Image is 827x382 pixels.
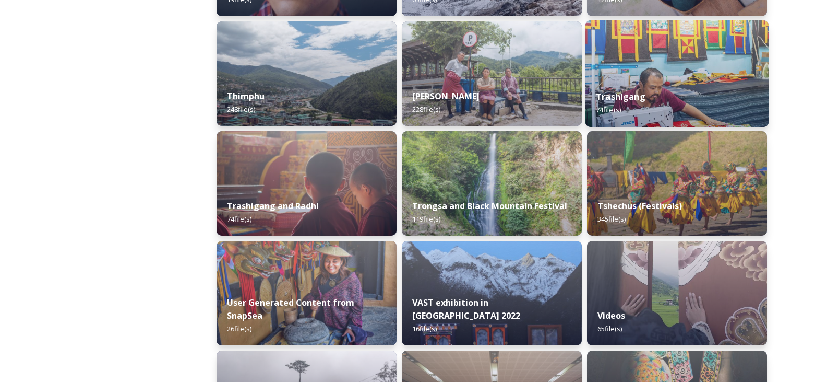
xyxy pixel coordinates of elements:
strong: Trashigang and Radhi [227,200,319,212]
img: Trashi%2520Yangtse%2520090723%2520by%2520Amp%2520Sripimanwat-187.jpg [402,21,582,126]
strong: Videos [597,310,625,321]
span: 16 file(s) [412,324,437,333]
strong: Trongsa and Black Mountain Festival [412,200,567,212]
strong: Trashigang [596,91,645,102]
img: Thimphu%2520190723%2520by%2520Amp%2520Sripimanwat-43.jpg [217,21,397,126]
span: 345 file(s) [597,214,626,224]
strong: [PERSON_NAME] [412,90,480,102]
img: 2022-10-01%252018.12.56.jpg [402,131,582,236]
span: 26 file(s) [227,324,251,333]
img: 0FDA4458-C9AB-4E2F-82A6-9DC136F7AE71.jpeg [217,241,397,345]
strong: User Generated Content from SnapSea [227,297,354,321]
strong: Tshechus (Festivals) [597,200,682,212]
span: 65 file(s) [597,324,622,333]
span: 119 file(s) [412,214,440,224]
img: Trashigang%2520and%2520Rangjung%2520060723%2520by%2520Amp%2520Sripimanwat-66.jpg [585,20,769,127]
img: Dechenphu%2520Festival14.jpg [587,131,767,236]
img: VAST%2520Bhutan%2520art%2520exhibition%2520in%2520Brussels3.jpg [402,241,582,345]
img: Textile.jpg [587,241,767,345]
strong: Thimphu [227,90,265,102]
strong: VAST exhibition in [GEOGRAPHIC_DATA] 2022 [412,297,520,321]
img: Trashigang%2520and%2520Rangjung%2520060723%2520by%2520Amp%2520Sripimanwat-32.jpg [217,131,397,236]
span: 74 file(s) [227,214,251,224]
span: 74 file(s) [596,105,621,114]
span: 248 file(s) [227,105,255,114]
span: 228 file(s) [412,105,440,114]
